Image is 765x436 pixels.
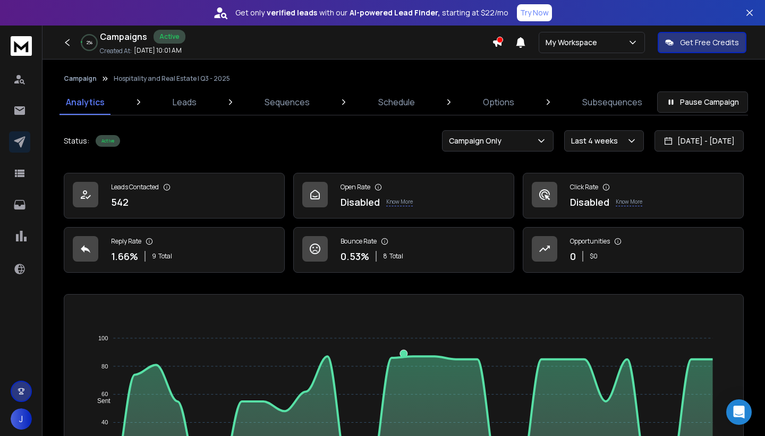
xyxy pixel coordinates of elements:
p: Try Now [520,7,549,18]
span: Total [389,252,403,261]
a: Leads [166,89,203,115]
p: Status: [64,136,89,146]
p: Disabled [341,195,380,209]
p: Opportunities [570,237,610,246]
tspan: 100 [98,335,108,341]
img: logo [11,36,32,56]
p: Click Rate [570,183,598,191]
tspan: 60 [101,391,108,397]
a: Open RateDisabledKnow More [293,173,514,219]
p: Reply Rate [111,237,141,246]
span: 8 [383,252,387,261]
p: Options [483,96,514,108]
p: Schedule [378,96,415,108]
button: J [11,408,32,430]
p: Subsequences [582,96,642,108]
a: Analytics [59,89,111,115]
div: Active [154,30,185,44]
p: Leads Contacted [111,183,159,191]
a: Opportunities0$0 [523,227,744,273]
div: Open Intercom Messenger [726,399,752,425]
a: Bounce Rate0.53%8Total [293,227,514,273]
strong: AI-powered Lead Finder, [350,7,440,18]
div: Active [96,135,120,147]
p: Get Free Credits [680,37,739,48]
a: Schedule [372,89,421,115]
p: 542 [111,195,129,209]
p: Know More [386,198,413,206]
p: Created At: [100,47,132,55]
span: Total [158,252,172,261]
p: Know More [616,198,642,206]
a: Options [477,89,521,115]
p: Open Rate [341,183,370,191]
a: Subsequences [576,89,649,115]
p: 2 % [87,39,92,46]
button: [DATE] - [DATE] [654,130,744,152]
h1: Campaigns [100,30,147,43]
button: Campaign [64,74,97,83]
tspan: 80 [101,363,108,370]
button: Get Free Credits [658,32,746,53]
p: Last 4 weeks [571,136,622,146]
button: Pause Campaign [657,91,748,113]
p: Leads [173,96,197,108]
p: Disabled [570,195,609,209]
p: Analytics [66,96,105,108]
p: My Workspace [546,37,601,48]
a: Click RateDisabledKnow More [523,173,744,219]
a: Reply Rate1.66%9Total [64,227,285,273]
a: Leads Contacted542 [64,173,285,219]
p: Bounce Rate [341,237,377,246]
p: [DATE] 10:01 AM [134,46,182,55]
p: 0 [570,249,576,264]
strong: verified leads [267,7,317,18]
p: $ 0 [590,252,598,261]
tspan: 40 [101,419,108,425]
span: Sent [89,397,110,405]
p: 1.66 % [111,249,138,264]
a: Sequences [258,89,316,115]
p: Campaign Only [449,136,506,146]
p: Get only with our starting at $22/mo [235,7,508,18]
p: 0.53 % [341,249,369,264]
p: Hospitality and Real Estate | Q3 - 2025 [114,74,230,83]
p: Sequences [265,96,310,108]
button: Try Now [517,4,552,21]
span: 9 [152,252,156,261]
